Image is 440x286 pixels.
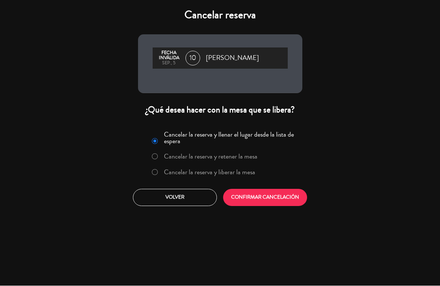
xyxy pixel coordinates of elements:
button: CONFIRMAR CANCELACIÓN [223,189,307,206]
div: sep., 5 [156,61,182,66]
button: Volver [133,189,217,206]
label: Cancelar la reserva y retener la mesa [164,153,257,160]
h4: Cancelar reserva [138,9,302,22]
label: Cancelar la reserva y liberar la mesa [164,169,255,176]
span: 10 [185,51,200,66]
div: Fecha inválida [156,51,182,61]
label: Cancelar la reserva y llenar el lugar desde la lista de espera [164,131,298,145]
div: ¿Qué desea hacer con la mesa que se libera? [138,104,302,116]
span: [PERSON_NAME] [206,53,259,64]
